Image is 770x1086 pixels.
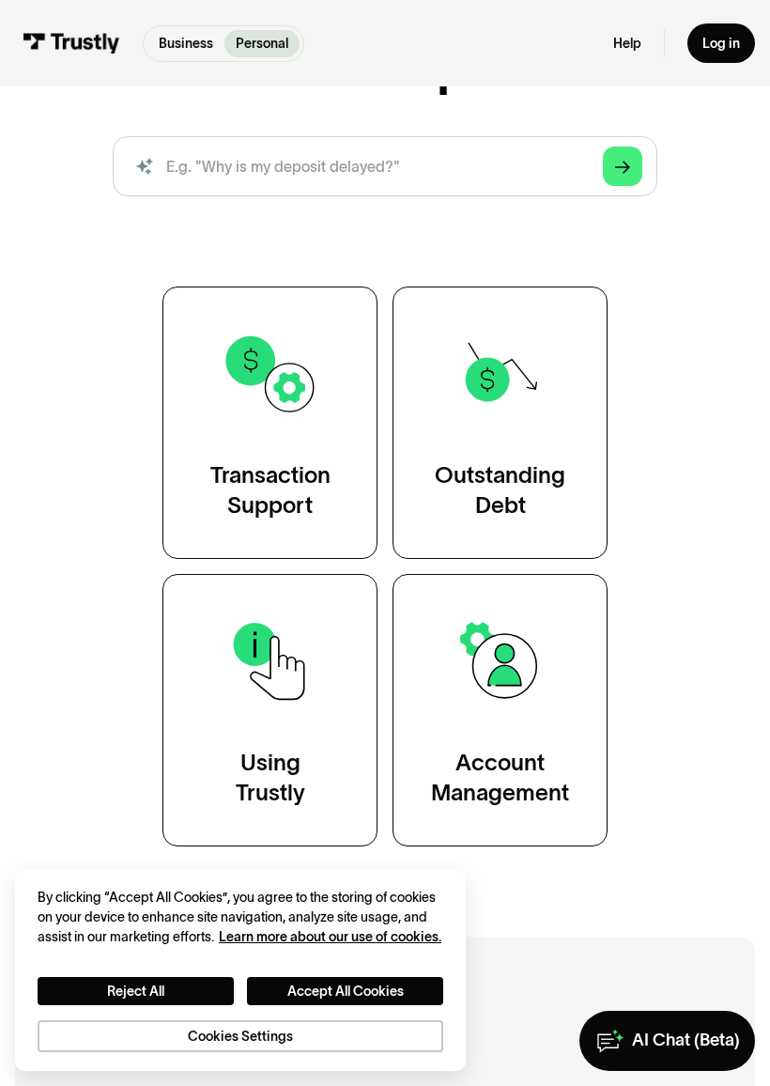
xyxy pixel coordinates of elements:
a: AccountManagement [393,574,608,846]
img: Trustly Logo [23,33,120,54]
a: Business [147,30,224,57]
button: Accept All Cookies [247,977,443,1005]
button: Cookies Settings [38,1020,443,1052]
div: Using Trustly [236,748,305,808]
h1: Personal Help Center [89,25,681,91]
a: TransactionSupport [162,287,377,559]
a: Log in [687,23,755,63]
a: Help [613,35,641,52]
a: UsingTrustly [162,574,377,846]
input: search [113,136,657,196]
div: AI Chat (Beta) [632,1030,740,1051]
div: Cookie banner [15,869,466,1071]
p: Business [159,34,213,54]
a: AI Chat (Beta) [579,1011,755,1071]
div: By clicking “Accept All Cookies”, you agree to the storing of cookies on your device to enhance s... [38,888,443,947]
div: Outstanding Debt [435,460,565,520]
a: OutstandingDebt [393,287,608,559]
p: Personal [236,34,288,54]
form: Search [113,136,657,196]
div: Transaction Support [210,460,331,520]
button: Reject All [38,977,234,1005]
a: More information about your privacy, opens in a new tab [219,929,441,944]
a: Personal [224,30,300,57]
div: Log in [702,35,740,52]
div: Account Management [431,748,569,808]
div: Privacy [38,888,443,1052]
